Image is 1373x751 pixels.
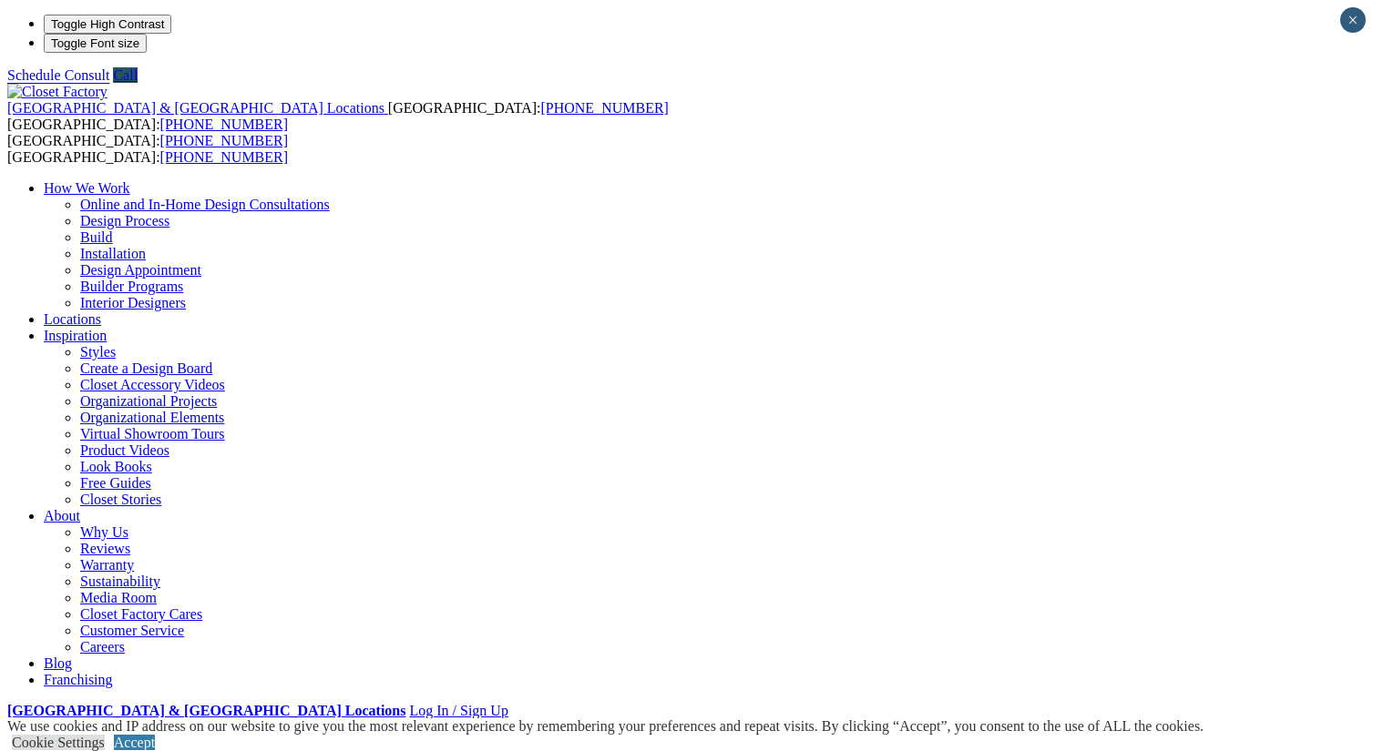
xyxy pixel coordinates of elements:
[44,672,113,687] a: Franchising
[80,623,184,638] a: Customer Service
[80,459,152,474] a: Look Books
[7,100,669,132] span: [GEOGRAPHIC_DATA]: [GEOGRAPHIC_DATA]:
[80,442,169,458] a: Product Videos
[80,229,113,245] a: Build
[7,100,384,116] span: [GEOGRAPHIC_DATA] & [GEOGRAPHIC_DATA] Locations
[160,133,288,148] a: [PHONE_NUMBER]
[80,492,161,507] a: Closet Stories
[12,735,105,750] a: Cookie Settings
[80,557,134,573] a: Warranty
[80,295,186,310] a: Interior Designers
[80,573,160,589] a: Sustainability
[80,279,183,294] a: Builder Programs
[44,328,107,343] a: Inspiration
[80,606,202,622] a: Closet Factory Cares
[7,67,109,83] a: Schedule Consult
[51,17,164,31] span: Toggle High Contrast
[80,213,169,228] a: Design Process
[160,149,288,165] a: [PHONE_NUMBER]
[7,718,1204,735] div: We use cookies and IP address on our website to give you the most relevant experience by remember...
[80,197,330,212] a: Online and In-Home Design Consultations
[7,703,405,718] a: [GEOGRAPHIC_DATA] & [GEOGRAPHIC_DATA] Locations
[409,703,507,718] a: Log In / Sign Up
[80,393,217,409] a: Organizational Projects
[44,34,147,53] button: Toggle Font size
[80,639,125,655] a: Careers
[44,655,72,671] a: Blog
[540,100,668,116] a: [PHONE_NUMBER]
[160,117,288,132] a: [PHONE_NUMBER]
[44,15,171,34] button: Toggle High Contrast
[80,475,151,491] a: Free Guides
[7,84,108,100] img: Closet Factory
[80,262,201,278] a: Design Appointment
[7,133,288,165] span: [GEOGRAPHIC_DATA]: [GEOGRAPHIC_DATA]:
[44,180,130,196] a: How We Work
[80,360,212,376] a: Create a Design Board
[44,311,101,327] a: Locations
[113,67,138,83] a: Call
[7,100,388,116] a: [GEOGRAPHIC_DATA] & [GEOGRAPHIC_DATA] Locations
[80,344,116,360] a: Styles
[80,590,157,605] a: Media Room
[80,524,128,540] a: Why Us
[80,541,130,556] a: Reviews
[51,36,139,50] span: Toggle Font size
[1340,7,1366,33] button: Close
[80,246,146,261] a: Installation
[80,377,225,392] a: Closet Accessory Videos
[114,735,155,750] a: Accept
[80,410,224,425] a: Organizational Elements
[80,426,225,441] a: Virtual Showroom Tours
[44,508,80,523] a: About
